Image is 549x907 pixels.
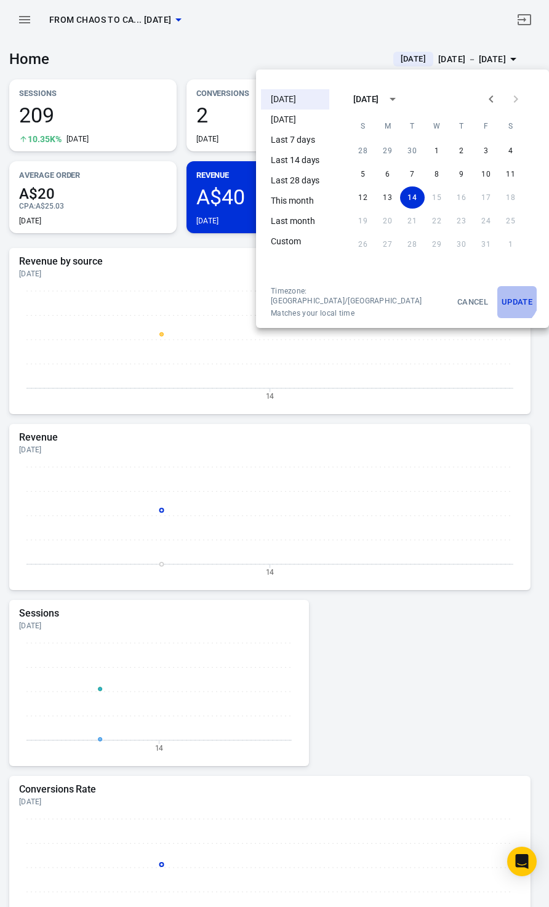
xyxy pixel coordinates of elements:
button: 8 [425,163,449,185]
li: Custom [261,231,329,252]
button: 13 [375,186,400,209]
span: Saturday [500,114,522,138]
button: 2 [449,140,474,162]
li: Last month [261,211,329,231]
button: calendar view is open, switch to year view [382,89,403,110]
span: Wednesday [426,114,448,138]
div: Open Intercom Messenger [507,847,537,876]
li: Last 14 days [261,150,329,170]
li: Last 7 days [261,130,329,150]
div: Timezone: [GEOGRAPHIC_DATA]/[GEOGRAPHIC_DATA] [271,286,448,306]
button: Previous month [479,87,503,111]
button: 7 [400,163,425,185]
span: Tuesday [401,114,423,138]
button: Update [497,286,537,318]
span: Thursday [451,114,473,138]
span: Monday [377,114,399,138]
button: 9 [449,163,474,185]
button: Cancel [453,286,492,318]
span: Friday [475,114,497,138]
button: 14 [400,186,425,209]
button: 6 [375,163,400,185]
button: 11 [499,163,523,185]
button: 1 [425,140,449,162]
li: [DATE] [261,89,329,110]
button: 30 [400,140,425,162]
button: 10 [474,163,499,185]
button: 29 [375,140,400,162]
li: Last 28 days [261,170,329,191]
li: This month [261,191,329,211]
button: 5 [351,163,375,185]
li: [DATE] [261,110,329,130]
span: Sunday [352,114,374,138]
button: 4 [499,140,523,162]
button: 3 [474,140,499,162]
button: 28 [351,140,375,162]
div: [DATE] [353,93,379,106]
button: 12 [351,186,375,209]
span: Matches your local time [271,308,448,318]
